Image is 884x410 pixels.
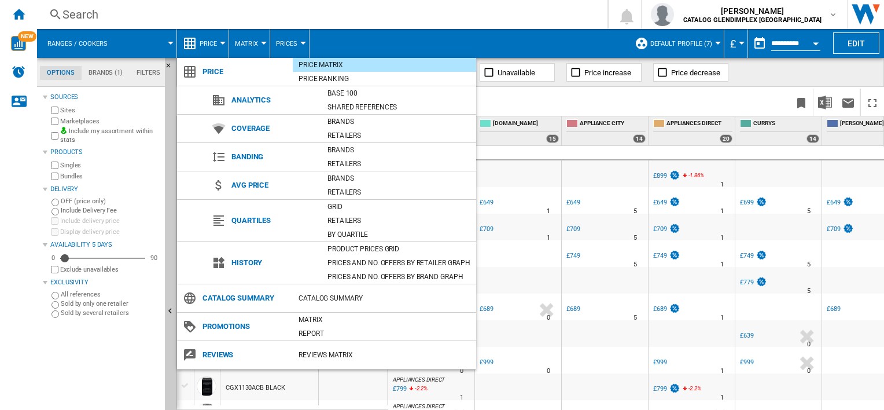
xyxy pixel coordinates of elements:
span: Analytics [226,92,322,108]
div: Catalog Summary [293,292,476,304]
div: Retailers [322,186,476,198]
div: Brands [322,173,476,184]
span: Banding [226,149,322,165]
div: Wiser • Just now [19,294,76,301]
div: Price Ranking [293,73,476,85]
div: Shared references [322,101,476,113]
p: As soon as we can [65,14,135,26]
div: Wiser says… [9,147,222,317]
span: Price [197,64,293,80]
div: Brands [322,144,476,156]
div: Close [203,5,224,25]
a: WiseCard Instruction Sheet [51,155,161,164]
div: Retailers [322,215,476,226]
button: Upload attachment [55,356,64,365]
button: Start recording [73,356,83,365]
div: Base 100 [322,87,476,99]
div: Here's aWiseCard Instruction Sheet for a Quick Tutorial →Wiser • Just now [9,147,190,291]
div: Grid [322,201,476,213]
div: Profile image for Antonietta [33,6,51,25]
div: Report [293,328,476,339]
button: Emoji picker [18,356,27,365]
textarea: Message… [10,332,222,352]
span: History [226,255,322,271]
span: Reviews [197,347,293,363]
div: Matrix [293,314,476,325]
span: Avg price [226,177,322,193]
div: Product prices grid [322,243,476,255]
div: Price Matrix [293,59,476,71]
button: Gif picker [36,356,46,365]
div: Retailers [322,158,476,170]
div: Retailers [322,130,476,141]
span: Coverage [226,120,322,137]
div: Here's a for a Quick Tutorial → [19,154,181,177]
button: go back [8,5,30,27]
div: THIS CHAT IS RECORDED AND MONITORED BY A THIRD-PARTY SERVICE. By using this chat, you expressly c... [35,82,210,126]
div: REVIEWS Matrix [293,349,476,361]
div: By quartile [322,229,476,240]
button: Send a message… [198,352,217,370]
button: Home [181,5,203,27]
div: Brands [322,116,476,127]
div: Prices and No. offers by retailer graph [322,257,476,269]
h1: Wiser [56,6,82,14]
span: Promotions [197,319,293,335]
span: Catalog Summary [197,290,293,306]
span: Quartiles [226,213,322,229]
div: Prices and No. offers by brand graph [322,271,476,283]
